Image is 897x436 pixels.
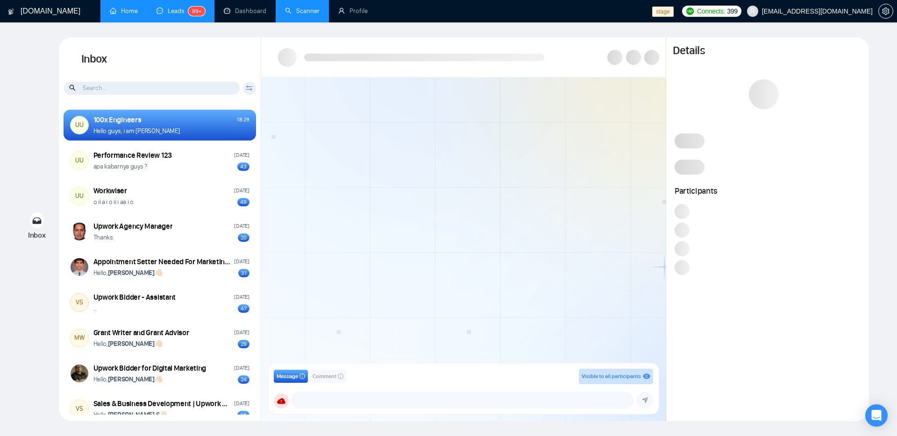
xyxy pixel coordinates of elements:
[237,411,249,419] div: 35
[234,257,249,266] div: [DATE]
[234,293,249,302] div: [DATE]
[93,292,176,302] div: Upwork Bidder - Assistant
[93,186,127,196] div: Workwiser
[71,258,88,276] img: Animesh Mishra
[8,4,14,19] img: logo
[285,7,320,15] a: searchScanner
[749,8,756,14] span: user
[93,115,142,125] div: 100x Engineers
[238,233,249,242] div: 20
[28,231,46,239] span: Inbox
[93,197,134,206] p: o ii a i o ii i aa i o
[238,269,249,277] div: 31
[93,150,172,161] div: Performance Review 123
[157,7,205,15] a: messageLeads99+
[237,162,249,171] div: 43
[675,186,861,196] h1: Participants
[71,294,88,311] div: VS
[234,151,249,160] div: [DATE]
[338,373,343,379] span: info-circle
[234,328,249,337] div: [DATE]
[673,44,705,58] h1: Details
[652,7,673,17] span: stage
[108,411,160,419] strong: [PERSON_NAME] S
[93,339,163,348] p: Hello, 👋🏻
[727,6,737,16] span: 399
[313,372,336,381] span: Comment
[93,233,114,242] p: Thanks.
[686,7,694,15] img: upwork-logo.png
[93,375,163,384] p: Hello, 👋🏻
[93,257,232,267] div: Appointment Setter Needed For Marketing Agency
[64,82,240,95] input: Search...
[93,399,232,409] div: Sales & Business Development | Upwork Bidder and LinkedIn Profile Optimization
[93,363,206,373] div: Upwork Bidder for Digital Marketing
[71,365,88,382] img: Mason Phillips
[338,7,368,15] a: userProfile
[59,37,261,81] h1: Inbox
[238,304,249,313] div: 47
[69,83,77,93] span: search
[697,6,725,16] span: Connects:
[108,375,155,383] strong: [PERSON_NAME]
[93,127,180,135] p: Hello guys, i am [PERSON_NAME]
[643,373,650,380] span: eye
[274,370,308,383] button: Messageinfo-circle
[93,304,97,313] p: ...
[234,364,249,373] div: [DATE]
[71,152,88,169] div: UU
[188,7,205,16] sup: 99+
[93,410,167,419] p: Hello, 👋🏻
[879,7,893,15] span: setting
[234,399,249,408] div: [DATE]
[93,268,163,277] p: Hello, 👋🏻
[110,7,138,15] a: homeHome
[93,162,147,171] p: apa kabarnya guys ?
[234,186,249,195] div: [DATE]
[299,373,305,379] span: info-circle
[865,404,888,427] div: Open Intercom Messenger
[878,7,893,15] a: setting
[224,7,266,15] a: dashboardDashboard
[71,400,88,418] div: VS
[238,375,249,384] div: 24
[71,116,88,134] div: UU
[310,370,346,383] button: Commentinfo-circle
[71,187,88,205] div: UU
[237,198,249,206] div: 49
[582,373,641,380] span: Visible to all participants
[93,328,189,338] div: Grant Writer and Grant Advisor
[878,4,893,19] button: setting
[237,115,249,124] div: 18:29
[234,222,249,231] div: [DATE]
[238,340,249,348] div: 29
[93,221,173,232] div: Upwork Agency Manager
[108,269,155,277] strong: [PERSON_NAME]
[71,223,88,240] img: Amr Zeidan
[71,329,88,347] div: MW
[108,340,155,348] strong: [PERSON_NAME]
[277,372,298,381] span: Message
